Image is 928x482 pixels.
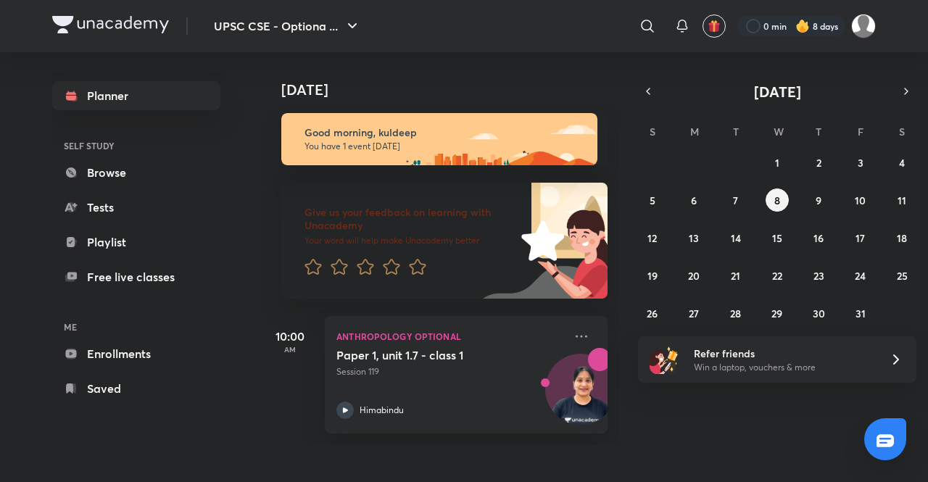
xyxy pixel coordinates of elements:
abbr: October 22, 2025 [772,269,782,283]
img: feedback_image [472,183,608,299]
abbr: October 29, 2025 [771,307,782,320]
button: October 28, 2025 [724,302,747,325]
button: October 13, 2025 [682,226,705,249]
a: Playlist [52,228,220,257]
abbr: October 14, 2025 [731,231,741,245]
p: AM [261,345,319,354]
abbr: October 31, 2025 [855,307,866,320]
a: Company Logo [52,16,169,37]
button: October 23, 2025 [807,264,830,287]
a: Tests [52,193,220,222]
button: October 30, 2025 [807,302,830,325]
h5: Paper 1, unit 1.7 - class 1 [336,348,517,362]
abbr: October 11, 2025 [898,194,906,207]
abbr: October 2, 2025 [816,156,821,170]
abbr: October 16, 2025 [813,231,824,245]
img: streak [795,19,810,33]
h4: [DATE] [281,81,622,99]
abbr: October 21, 2025 [731,269,740,283]
button: October 19, 2025 [641,264,664,287]
abbr: Friday [858,125,863,138]
button: October 6, 2025 [682,188,705,212]
button: October 18, 2025 [890,226,913,249]
p: You have 1 event [DATE] [304,141,584,152]
button: October 1, 2025 [766,151,789,174]
button: October 20, 2025 [682,264,705,287]
abbr: October 26, 2025 [647,307,658,320]
abbr: October 3, 2025 [858,156,863,170]
abbr: Tuesday [733,125,739,138]
abbr: October 5, 2025 [650,194,655,207]
abbr: October 4, 2025 [899,156,905,170]
button: October 15, 2025 [766,226,789,249]
abbr: Sunday [650,125,655,138]
a: Browse [52,158,220,187]
h6: ME [52,315,220,339]
abbr: October 30, 2025 [813,307,825,320]
button: October 7, 2025 [724,188,747,212]
p: Anthropology Optional [336,328,564,345]
h6: SELF STUDY [52,133,220,158]
a: Saved [52,374,220,403]
p: Himabindu [360,404,404,417]
button: October 5, 2025 [641,188,664,212]
img: morning [281,113,597,165]
abbr: Thursday [816,125,821,138]
button: October 26, 2025 [641,302,664,325]
abbr: October 18, 2025 [897,231,907,245]
abbr: October 15, 2025 [772,231,782,245]
a: Free live classes [52,262,220,291]
h6: Refer friends [694,346,872,361]
button: UPSC CSE - Optiona ... [205,12,370,41]
abbr: Saturday [899,125,905,138]
abbr: October 10, 2025 [855,194,866,207]
abbr: October 28, 2025 [730,307,741,320]
p: Win a laptop, vouchers & more [694,361,872,374]
button: October 17, 2025 [849,226,872,249]
button: October 11, 2025 [890,188,913,212]
button: [DATE] [658,81,896,101]
abbr: October 12, 2025 [647,231,657,245]
button: October 22, 2025 [766,264,789,287]
a: Planner [52,81,220,110]
h6: Give us your feedback on learning with Unacademy [304,206,516,232]
button: October 21, 2025 [724,264,747,287]
img: Avatar [546,362,616,431]
img: Company Logo [52,16,169,33]
button: October 16, 2025 [807,226,830,249]
abbr: October 8, 2025 [774,194,780,207]
button: October 3, 2025 [849,151,872,174]
span: [DATE] [754,82,801,101]
p: Session 119 [336,365,564,378]
img: avatar [708,20,721,33]
abbr: October 1, 2025 [775,156,779,170]
button: October 8, 2025 [766,188,789,212]
button: October 24, 2025 [849,264,872,287]
abbr: October 9, 2025 [816,194,821,207]
abbr: October 20, 2025 [688,269,700,283]
abbr: October 27, 2025 [689,307,699,320]
h5: 10:00 [261,328,319,345]
abbr: October 13, 2025 [689,231,699,245]
abbr: October 7, 2025 [733,194,738,207]
button: October 25, 2025 [890,264,913,287]
a: Enrollments [52,339,220,368]
abbr: October 24, 2025 [855,269,866,283]
button: October 12, 2025 [641,226,664,249]
abbr: October 25, 2025 [897,269,908,283]
button: October 14, 2025 [724,226,747,249]
button: October 31, 2025 [849,302,872,325]
abbr: October 17, 2025 [855,231,865,245]
img: kuldeep Ahir [851,14,876,38]
button: October 2, 2025 [807,151,830,174]
abbr: October 19, 2025 [647,269,658,283]
button: October 27, 2025 [682,302,705,325]
button: October 10, 2025 [849,188,872,212]
img: referral [650,345,679,374]
button: avatar [703,14,726,38]
abbr: Wednesday [774,125,784,138]
p: Your word will help make Unacademy better [304,235,516,246]
abbr: Monday [690,125,699,138]
h6: Good morning, kuldeep [304,126,584,139]
button: October 9, 2025 [807,188,830,212]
